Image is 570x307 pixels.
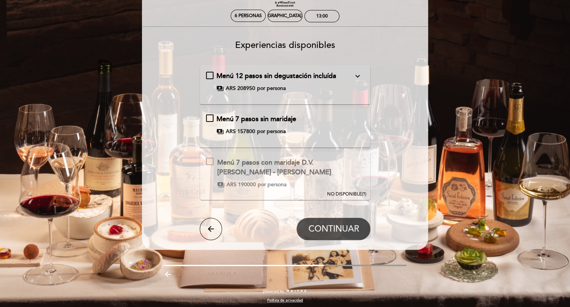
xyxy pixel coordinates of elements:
[216,72,336,80] span: Menú 12 pasos sin degustación incluída
[216,128,224,135] span: payments
[297,218,370,240] button: CONTINUAR
[216,115,296,123] span: Menú 7 pasos sin maridaje
[267,298,303,303] a: Política de privacidad
[316,13,328,19] div: 13:00
[253,13,317,19] div: [DEMOGRAPHIC_DATA]. 4, dic.
[235,40,335,51] span: Experiencias disponibles
[200,218,222,240] button: arrow_back
[263,289,284,294] span: powered by
[308,224,359,234] span: CONTINUAR
[206,71,364,92] md-checkbox: Menú 12 pasos sin degustación incluída expand_more Incluye:Menú degustación 12 pasosServicio de a...
[227,181,256,188] span: ARS 190000
[351,71,364,81] button: expand_more
[216,85,224,92] span: payments
[257,85,286,92] span: por persona
[353,72,362,81] i: expand_more
[263,289,307,294] a: powered by
[206,114,364,135] md-checkbox: Menú 7 pasos sin maridaje payments ARS 157800 por persona
[226,128,255,135] span: ARS 157800
[217,181,225,188] span: payments
[206,224,215,233] i: arrow_back
[286,290,307,293] img: MEITRE
[164,270,172,279] i: arrow_backward
[217,158,364,177] div: Menú 7 pasos con maridaje D.V. [PERSON_NAME] - [PERSON_NAME]
[324,152,368,198] button: NO DISPONIBLE(?)
[257,128,286,135] span: por persona
[327,191,361,197] span: NO DISPONIBLE
[327,191,366,197] div: (?)
[258,181,286,188] span: por persona
[226,85,255,92] span: ARS 208950
[235,13,262,19] span: 6 personas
